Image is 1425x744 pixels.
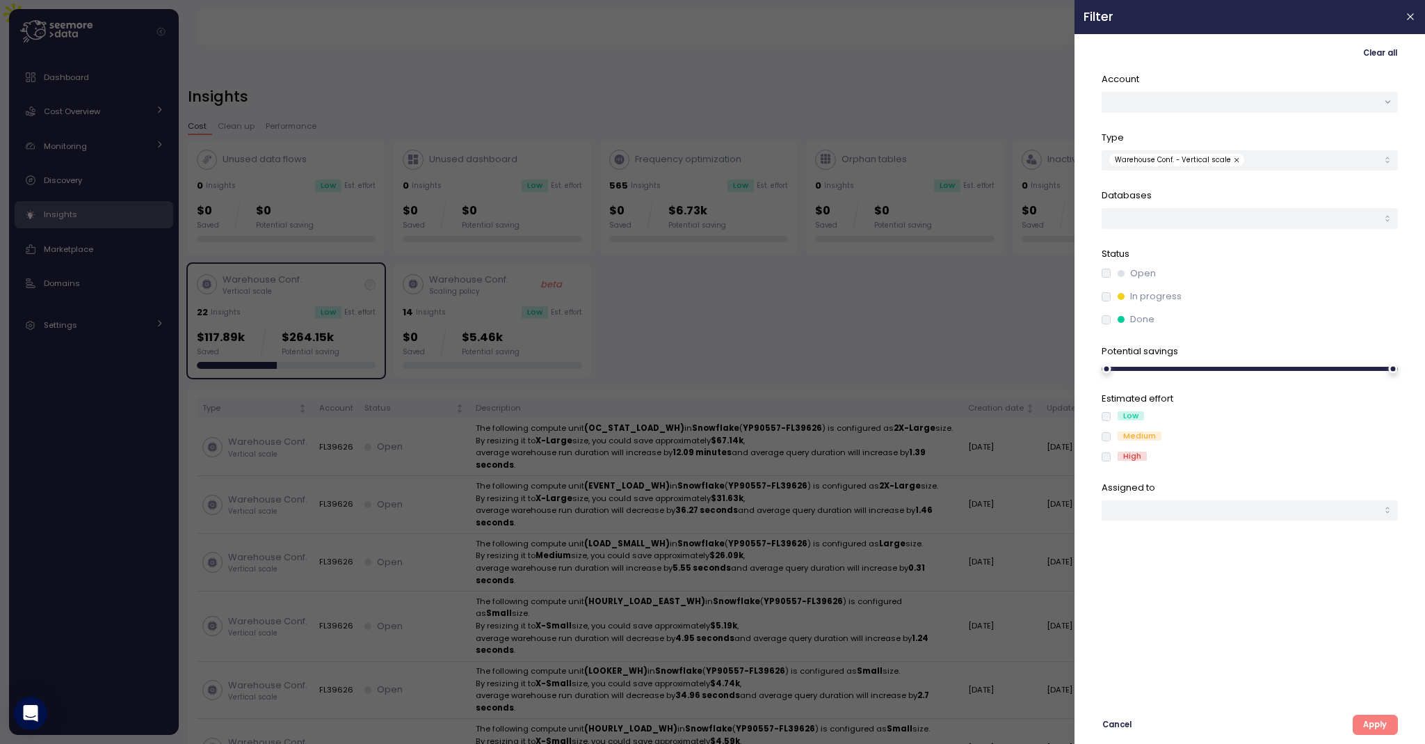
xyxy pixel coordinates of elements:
div: Low [1118,411,1144,420]
p: Done [1131,312,1155,326]
div: High [1118,452,1147,461]
p: Account [1102,72,1398,86]
div: Open Intercom Messenger [14,697,47,730]
span: Clear all [1363,44,1397,63]
span: Cancel [1102,715,1132,734]
p: Assigned to [1102,481,1398,495]
p: Open [1131,267,1157,280]
p: Potential savings [1102,345,1398,358]
p: Status [1102,247,1398,261]
button: Apply [1353,715,1398,735]
button: Clear all [1362,43,1398,63]
span: Apply [1363,715,1387,734]
span: Warehouse Conf. - Vertical scale [1115,154,1231,166]
p: Estimated effort [1102,392,1398,406]
h2: Filter [1084,10,1394,23]
div: Medium [1118,432,1161,441]
p: Type [1102,131,1398,145]
button: Cancel [1102,715,1132,735]
p: In progress [1131,290,1182,303]
p: Databases [1102,189,1398,203]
